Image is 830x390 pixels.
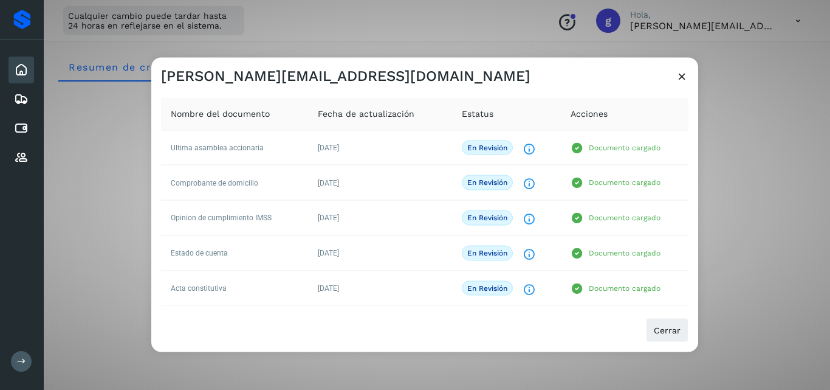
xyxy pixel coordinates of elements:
[589,249,660,257] p: Documento cargado
[589,284,660,292] p: Documento cargado
[171,143,264,151] span: Ultima asamblea accionaria
[171,178,258,187] span: Comprobante de domicilio
[9,115,34,142] div: Cuentas por pagar
[467,143,507,151] p: En revisión
[318,143,339,151] span: [DATE]
[467,178,507,187] p: En revisión
[318,107,414,120] span: Fecha de actualización
[318,249,339,257] span: [DATE]
[318,284,339,293] span: [DATE]
[9,144,34,171] div: Proveedores
[467,249,507,257] p: En revisión
[589,143,660,151] p: Documento cargado
[171,107,270,120] span: Nombre del documento
[171,214,272,222] span: Opinion de cumplimiento IMSS
[646,318,688,343] button: Cerrar
[467,214,507,222] p: En revisión
[589,178,660,187] p: Documento cargado
[9,86,34,113] div: Embarques
[318,178,339,187] span: [DATE]
[654,326,681,335] span: Cerrar
[467,284,507,292] p: En revisión
[589,214,660,222] p: Documento cargado
[462,107,493,120] span: Estatus
[9,57,34,83] div: Inicio
[318,214,339,222] span: [DATE]
[171,249,228,257] span: Estado de cuenta
[161,67,530,85] h3: [PERSON_NAME][EMAIL_ADDRESS][DOMAIN_NAME]
[171,284,227,293] span: Acta constitutiva
[571,107,608,120] span: Acciones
